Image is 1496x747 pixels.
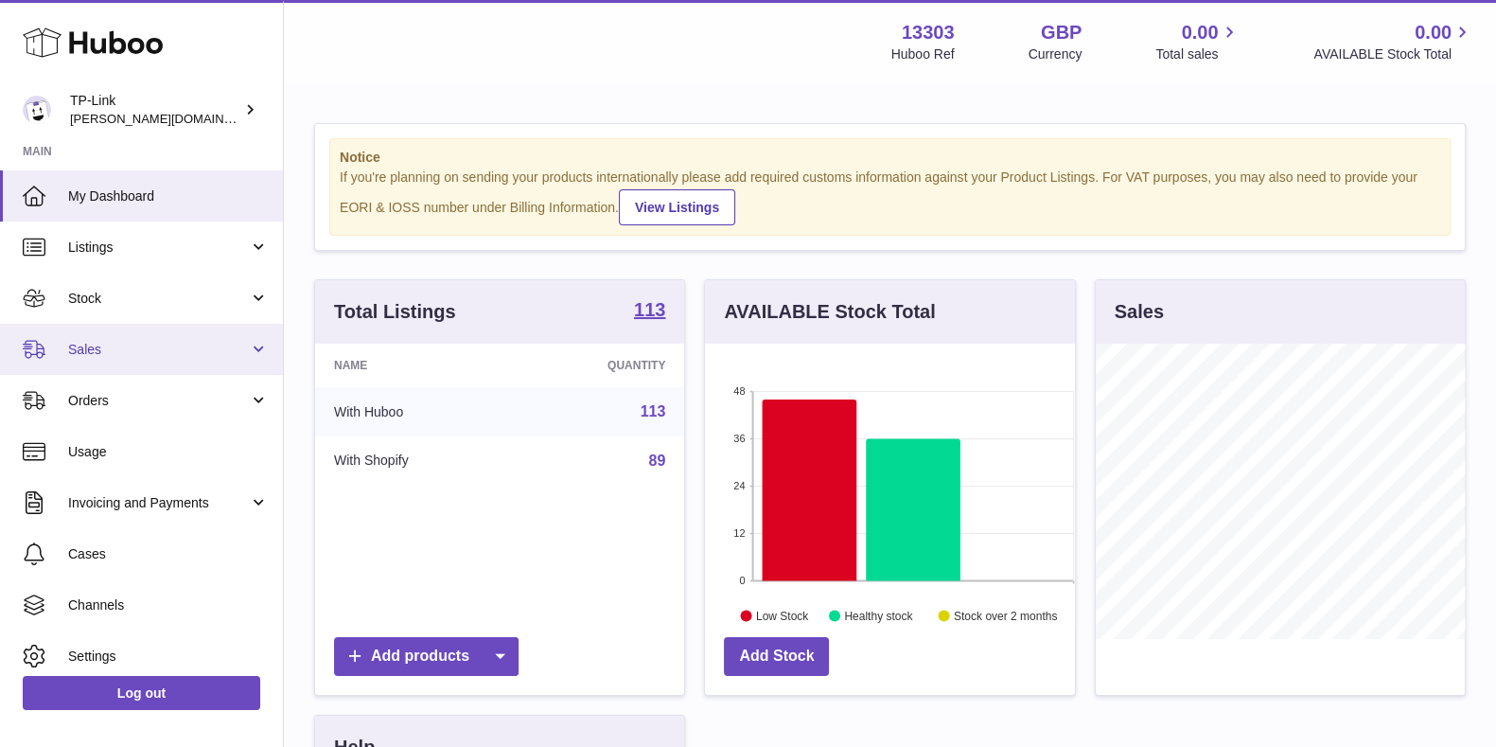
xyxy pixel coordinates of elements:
a: 113 [634,300,665,323]
a: 89 [649,453,666,469]
text: 36 [734,433,746,444]
strong: Notice [340,149,1440,167]
a: Add products [334,637,519,676]
div: Currency [1029,45,1082,63]
text: 12 [734,527,746,539]
a: 0.00 Total sales [1155,20,1240,63]
span: Orders [68,392,249,410]
text: Healthy stock [845,609,914,622]
h3: Total Listings [334,299,456,325]
span: Cases [68,545,269,563]
span: Stock [68,290,249,308]
span: 0.00 [1182,20,1219,45]
td: With Huboo [315,387,514,436]
a: Add Stock [724,637,829,676]
span: My Dashboard [68,187,269,205]
text: 24 [734,480,746,491]
th: Name [315,344,514,387]
h3: Sales [1115,299,1164,325]
span: Usage [68,443,269,461]
span: [PERSON_NAME][DOMAIN_NAME][EMAIL_ADDRESS][DOMAIN_NAME] [70,111,478,126]
span: AVAILABLE Stock Total [1313,45,1473,63]
div: TP-Link [70,92,240,128]
h3: AVAILABLE Stock Total [724,299,935,325]
a: 113 [641,403,666,419]
text: 0 [740,575,746,586]
span: Channels [68,596,269,614]
text: Low Stock [756,609,809,622]
div: Huboo Ref [891,45,955,63]
strong: 13303 [902,20,955,45]
a: View Listings [619,189,735,225]
strong: 113 [634,300,665,319]
span: Listings [68,239,249,257]
a: 0.00 AVAILABLE Stock Total [1313,20,1473,63]
img: susie.li@tp-link.com [23,96,51,124]
span: Sales [68,341,249,359]
span: Total sales [1155,45,1240,63]
span: Settings [68,648,269,666]
div: If you're planning on sending your products internationally please add required customs informati... [340,169,1440,225]
text: Stock over 2 months [954,609,1057,622]
a: Log out [23,676,260,710]
text: 48 [734,385,746,397]
th: Quantity [514,344,684,387]
strong: GBP [1041,20,1082,45]
td: With Shopify [315,436,514,486]
span: 0.00 [1415,20,1452,45]
span: Invoicing and Payments [68,494,249,512]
